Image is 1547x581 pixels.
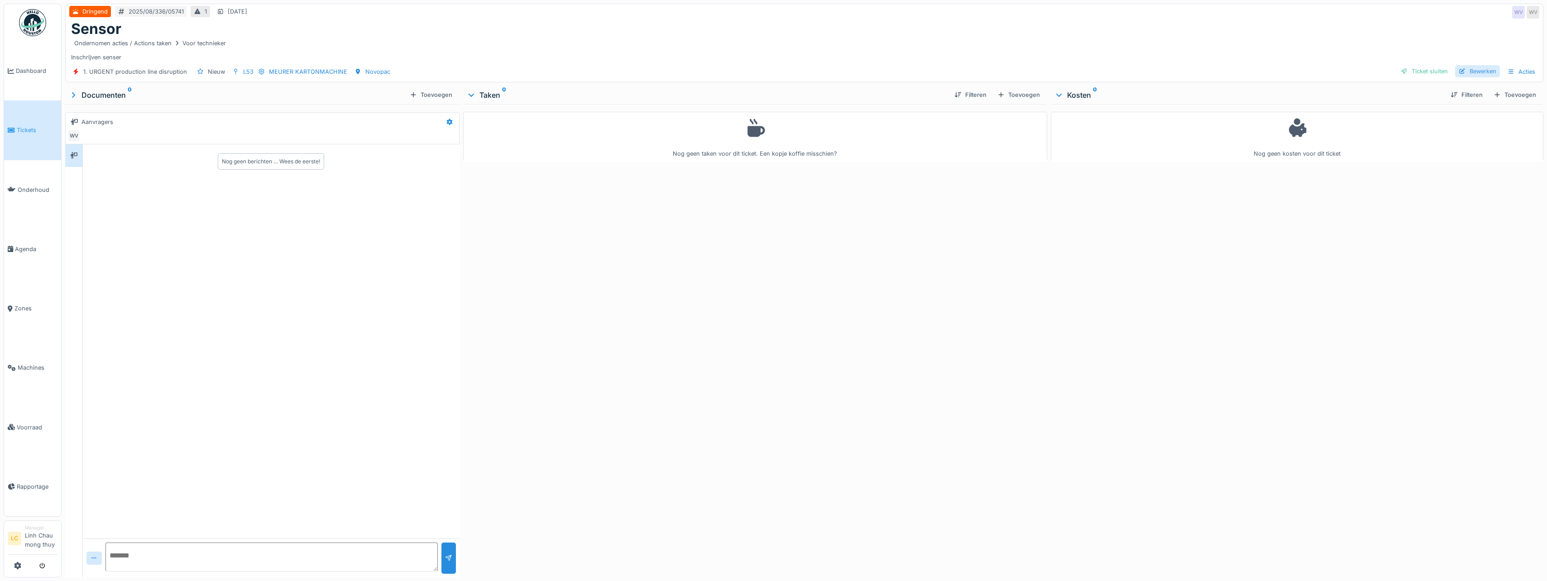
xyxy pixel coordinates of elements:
[14,304,57,313] span: Zones
[243,67,254,76] div: L53
[74,39,226,48] div: Ondernomen acties / Actions taken Voor technieker
[81,118,113,126] div: Aanvragers
[25,524,57,531] div: Manager
[365,67,390,76] div: Novopac
[15,245,57,253] span: Agenda
[1455,65,1500,77] div: Bewerken
[18,186,57,194] span: Onderhoud
[1527,6,1539,19] div: WV
[4,398,61,457] a: Voorraad
[4,41,61,100] a: Dashboard
[82,7,108,16] div: Dringend
[4,160,61,219] a: Onderhoud
[16,67,57,75] span: Dashboard
[205,7,207,16] div: 1
[406,89,456,101] div: Toevoegen
[71,20,121,38] h1: Sensor
[17,482,57,491] span: Rapportage
[17,126,57,134] span: Tickets
[1057,116,1537,158] div: Nog geen kosten voor dit ticket
[1504,65,1539,78] div: Acties
[1054,90,1443,100] div: Kosten
[1447,89,1486,101] div: Filteren
[25,524,57,552] li: Linh Chau mong thuy
[129,7,184,16] div: 2025/08/336/05741
[71,38,1537,61] div: Inschrijven senser
[8,524,57,555] a: LC ManagerLinh Chau mong thuy
[4,338,61,397] a: Machines
[1397,65,1451,77] div: Ticket sluiten
[269,67,347,76] div: MEURER KARTONMACHINE
[4,279,61,338] a: Zones
[19,9,46,36] img: Badge_color-CXgf-gQk.svg
[502,90,506,100] sup: 0
[4,100,61,160] a: Tickets
[208,67,225,76] div: Nieuw
[128,90,132,100] sup: 0
[469,116,1041,158] div: Nog geen taken voor dit ticket. Een kopje koffie misschien?
[1512,6,1525,19] div: WV
[69,90,406,100] div: Documenten
[1490,89,1540,101] div: Toevoegen
[228,7,247,16] div: [DATE]
[222,157,320,166] div: Nog geen berichten … Wees de eerste!
[8,532,21,545] li: LC
[4,457,61,516] a: Rapportage
[83,67,187,76] div: 1. URGENT production line disruption
[18,363,57,372] span: Machines
[4,219,61,279] a: Agenda
[1093,90,1097,100] sup: 0
[994,89,1044,101] div: Toevoegen
[17,423,57,432] span: Voorraad
[67,129,80,142] div: WV
[467,90,947,100] div: Taken
[951,89,990,101] div: Filteren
